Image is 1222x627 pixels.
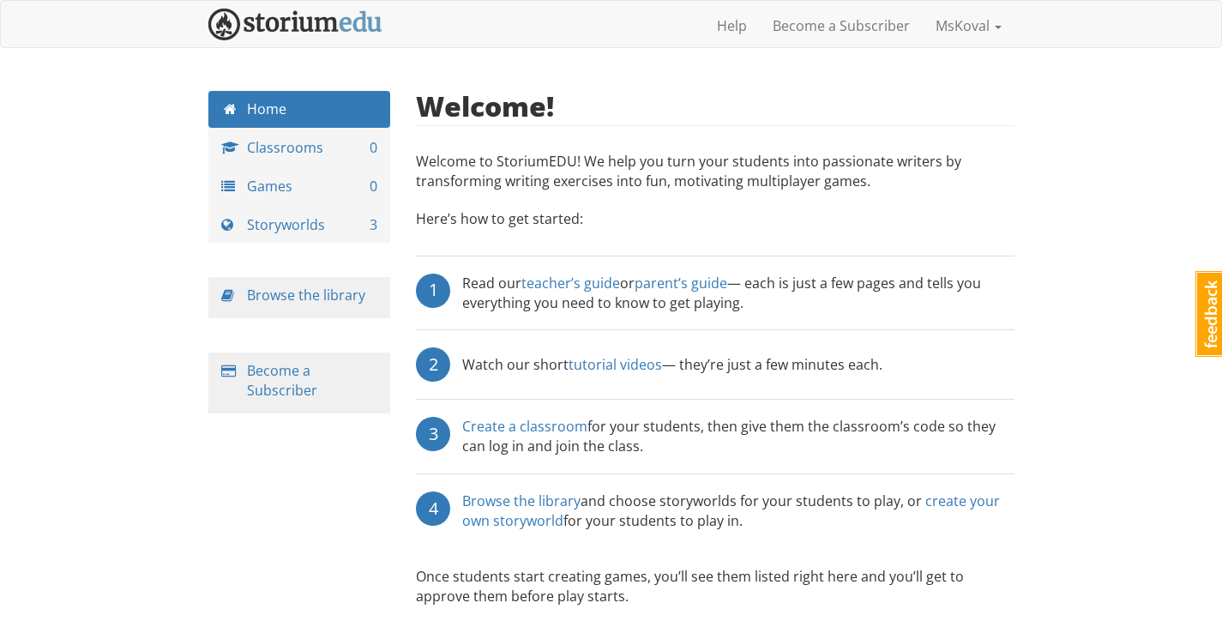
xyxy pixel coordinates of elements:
div: Read our or — each is just a few pages and tells you everything you need to know to get playing. [462,274,1014,313]
h2: Welcome! [416,91,554,121]
div: 3 [416,417,450,451]
p: Here’s how to get started: [416,209,1014,246]
a: Home [208,91,391,128]
div: 1 [416,274,450,308]
div: for your students, then give them the classroom’s code so they can log in and join the class. [462,417,1014,456]
a: Browse the library [247,286,365,304]
a: Classrooms 0 [208,130,391,166]
a: Become a Subscriber [247,361,317,400]
div: Watch our short — they’re just a few minutes each. [462,347,882,382]
p: Once students start creating games, you’ll see them listed right here and you’ll get to approve t... [416,567,1014,606]
a: Become a Subscriber [760,4,923,47]
div: 2 [416,347,450,382]
span: 0 [370,138,377,158]
a: Help [704,4,760,47]
p: Welcome to StoriumEDU! We help you turn your students into passionate writers by transforming wri... [416,152,1014,200]
a: tutorial videos [569,355,662,374]
img: StoriumEDU [208,9,382,40]
a: Games 0 [208,168,391,205]
a: teacher’s guide [521,274,620,292]
a: MsKoval [923,4,1014,47]
a: parent’s guide [635,274,727,292]
a: create your own storyworld [462,491,1000,530]
a: Create a classroom [462,417,587,436]
span: 0 [370,177,377,196]
div: 4 [416,491,450,526]
span: 3 [370,215,377,235]
a: Browse the library [462,491,581,510]
a: Storyworlds 3 [208,207,391,244]
div: and choose storyworlds for your students to play, or for your students to play in. [462,491,1014,531]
